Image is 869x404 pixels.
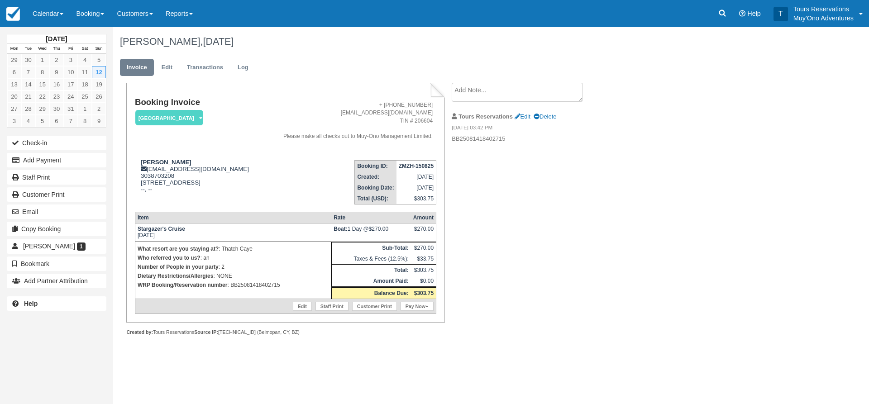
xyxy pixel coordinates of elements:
button: Email [7,204,106,219]
a: 11 [78,66,92,78]
a: 13 [7,78,21,90]
a: 2 [49,54,63,66]
strong: $303.75 [414,290,434,296]
span: 1 [77,242,86,251]
a: Transactions [180,59,230,76]
button: Bookmark [7,257,106,271]
a: 31 [64,103,78,115]
a: 1 [35,54,49,66]
div: Tours Reservations [TECHNICAL_ID] (Belmopan, CY, BZ) [126,329,444,336]
a: 24 [64,90,78,103]
a: 6 [49,115,63,127]
a: 30 [21,54,35,66]
div: $270.00 [413,226,434,239]
a: Invoice [120,59,154,76]
a: 19 [92,78,106,90]
b: Help [24,300,38,307]
strong: What resort are you staying at? [138,246,219,252]
strong: Who referred you to us? [138,255,201,261]
th: Created: [355,171,396,182]
a: 28 [21,103,35,115]
a: Customer Print [7,187,106,202]
td: [DATE] [396,182,436,193]
a: Customer Print [352,302,397,311]
th: Thu [49,44,63,54]
th: Sun [92,44,106,54]
strong: Source IP: [194,329,218,335]
th: Total: [331,264,411,276]
th: Amount [411,212,436,223]
a: 6 [7,66,21,78]
strong: Created by: [126,329,153,335]
a: 5 [35,115,49,127]
p: Tours Reservations [793,5,854,14]
th: Fri [64,44,78,54]
a: 21 [21,90,35,103]
th: Booking Date: [355,182,396,193]
a: Help [7,296,106,311]
span: [PERSON_NAME] [23,242,75,250]
th: Booking ID: [355,160,396,171]
td: [DATE] [135,223,331,242]
p: : NONE [138,271,329,280]
th: Tue [21,44,35,54]
a: 9 [92,115,106,127]
td: $303.75 [411,264,436,276]
a: 20 [7,90,21,103]
td: 1 Day @ [331,223,411,242]
a: Delete [534,113,556,120]
a: 9 [49,66,63,78]
a: 4 [21,115,35,127]
td: $33.75 [411,253,436,265]
button: Copy Booking [7,222,106,236]
a: Staff Print [7,170,106,185]
span: [DATE] [203,36,234,47]
button: Add Payment [7,153,106,167]
a: 7 [21,66,35,78]
img: checkfront-main-nav-mini-logo.png [6,7,20,21]
a: 8 [78,115,92,127]
strong: WRP Booking/Reservation number [138,282,227,288]
p: : Thatch Caye [138,244,329,253]
a: 1 [78,103,92,115]
a: 30 [49,103,63,115]
p: : an [138,253,329,262]
strong: Boat [334,226,348,232]
strong: Dietary Restrictions/Allergies [138,273,213,279]
em: [DATE] 03:42 PM [452,124,604,134]
a: 27 [7,103,21,115]
a: Edit [155,59,179,76]
i: Help [739,10,745,17]
div: [EMAIL_ADDRESS][DOMAIN_NAME] 3038703208 [STREET_ADDRESS] --, -- [135,159,262,204]
strong: Stargazer's Cruise [138,226,185,232]
td: $0.00 [411,276,436,287]
p: BB25081418402715 [452,135,604,143]
th: Total (USD): [355,193,396,204]
a: 3 [64,54,78,66]
a: 15 [35,78,49,90]
a: 26 [92,90,106,103]
p: : 2 [138,262,329,271]
th: Rate [331,212,411,223]
a: 7 [64,115,78,127]
th: Balance Due: [331,287,411,299]
span: Help [747,10,761,17]
a: Staff Print [315,302,349,311]
th: Mon [7,44,21,54]
td: $303.75 [396,193,436,204]
p: : BB25081418402715 [138,280,329,290]
button: Add Partner Attribution [7,274,106,288]
th: Amount Paid: [331,276,411,287]
button: Check-in [7,136,106,150]
strong: Number of People in your party [138,264,219,270]
a: 22 [35,90,49,103]
span: $270.00 [369,226,388,232]
th: Sat [78,44,92,54]
a: 16 [49,78,63,90]
a: Edit [515,113,530,120]
a: Edit [293,302,312,311]
a: 10 [64,66,78,78]
a: Pay Now [401,302,434,311]
th: Sub-Total: [331,242,411,253]
h1: [PERSON_NAME], [120,36,758,47]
